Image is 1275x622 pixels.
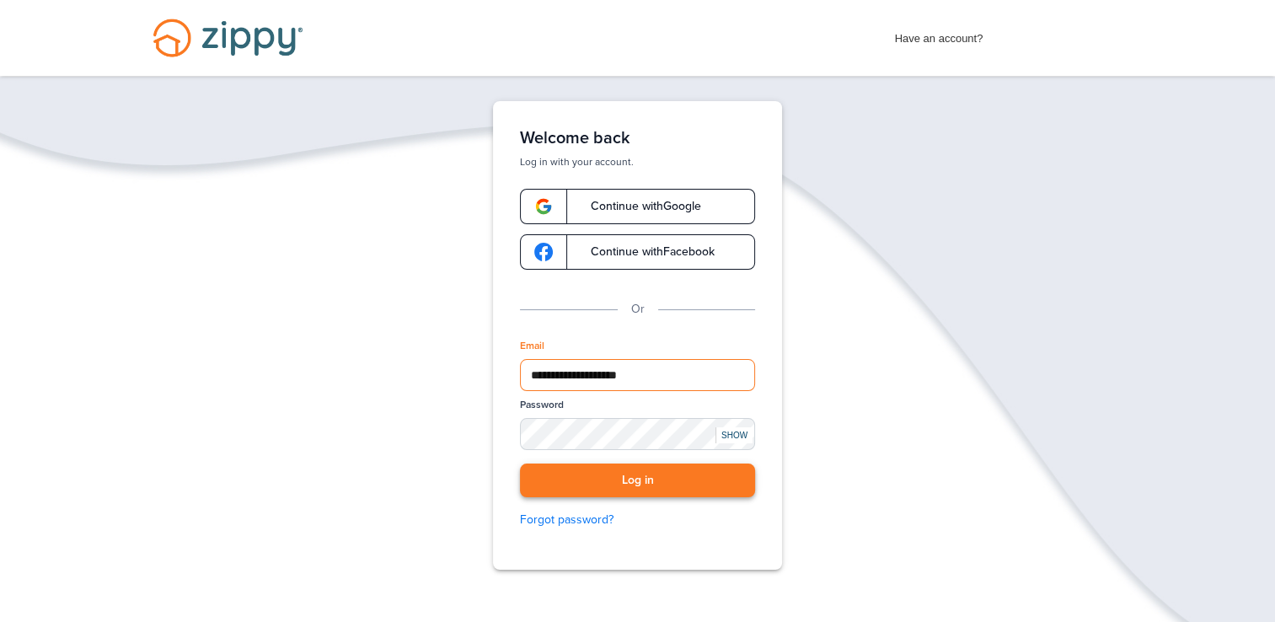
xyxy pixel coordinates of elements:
p: Log in with your account. [520,155,755,169]
img: google-logo [534,243,553,261]
input: Email [520,359,755,391]
label: Email [520,339,544,353]
div: SHOW [715,427,753,443]
a: google-logoContinue withGoogle [520,189,755,224]
input: Password [520,418,755,450]
label: Password [520,398,564,412]
img: google-logo [534,197,553,216]
a: Forgot password? [520,511,755,529]
p: Or [631,300,645,319]
span: Continue with Google [574,201,701,212]
span: Have an account? [895,21,983,48]
span: Continue with Facebook [574,246,715,258]
button: Log in [520,464,755,498]
h1: Welcome back [520,128,755,148]
a: google-logoContinue withFacebook [520,234,755,270]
